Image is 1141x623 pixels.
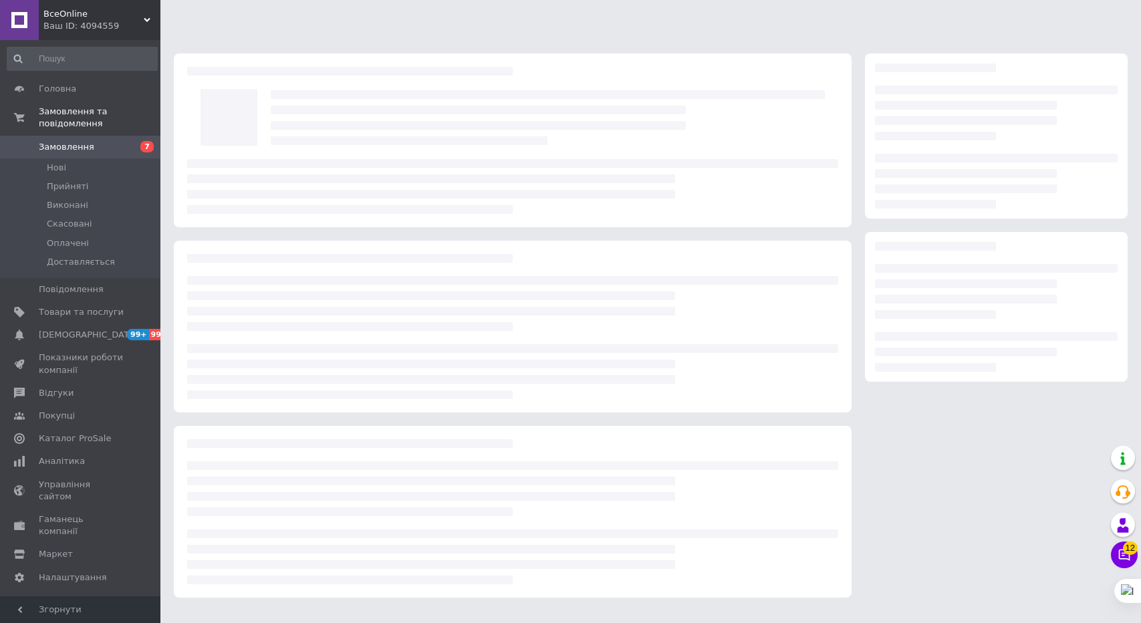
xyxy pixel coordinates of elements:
[39,306,124,318] span: Товари та послуги
[140,141,154,152] span: 7
[39,141,94,153] span: Замовлення
[39,432,111,445] span: Каталог ProSale
[39,352,124,376] span: Показники роботи компанії
[47,237,89,249] span: Оплачені
[39,513,124,537] span: Гаманець компанії
[39,455,85,467] span: Аналітика
[39,387,74,399] span: Відгуки
[39,283,104,295] span: Повідомлення
[39,106,160,130] span: Замовлення та повідомлення
[39,479,124,503] span: Управління сайтом
[39,410,75,422] span: Покупці
[43,20,160,32] div: Ваш ID: 4094559
[127,329,149,340] span: 99+
[39,83,76,95] span: Головна
[39,572,107,584] span: Налаштування
[149,329,171,340] span: 99+
[1111,541,1138,568] button: Чат з покупцем12
[47,180,88,193] span: Прийняті
[47,256,115,268] span: Доставляється
[1123,538,1138,551] span: 12
[47,199,88,211] span: Виконані
[47,218,92,230] span: Скасовані
[39,548,73,560] span: Маркет
[43,8,144,20] span: ВсеOnline
[7,47,158,71] input: Пошук
[47,162,66,174] span: Нові
[39,329,138,341] span: [DEMOGRAPHIC_DATA]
